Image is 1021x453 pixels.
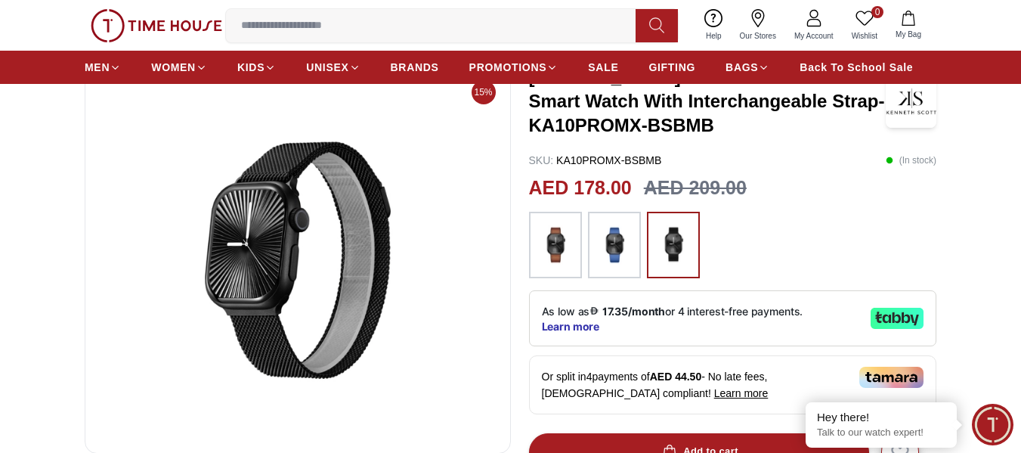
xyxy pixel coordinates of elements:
[648,54,695,81] a: GIFTING
[788,30,840,42] span: My Account
[697,6,731,45] a: Help
[843,6,886,45] a: 0Wishlist
[237,54,276,81] a: KIDS
[700,30,728,42] span: Help
[734,30,782,42] span: Our Stores
[529,174,632,203] h2: AED 178.00
[886,153,936,168] p: ( In stock )
[85,60,110,75] span: MEN
[472,80,496,104] span: 15%
[800,54,913,81] a: Back To School Sale
[529,154,554,166] span: SKU :
[644,174,747,203] h3: AED 209.00
[654,219,692,271] img: ...
[890,29,927,40] span: My Bag
[391,54,439,81] a: BRANDS
[588,54,618,81] a: SALE
[859,367,924,388] img: Tamara
[529,153,662,168] p: KA10PROMX-BSBMB
[97,78,498,441] img: Kenneth Scott Unisex Multi Color Dial Smart Watch With Interchangeable Strap-KA10PROMX-BSBBD
[886,75,936,128] img: Kenneth Scott Unisex Multi Color Dial Smart Watch With Interchangeable Strap-KA10PROMX-BSBMB
[846,30,883,42] span: Wishlist
[85,54,121,81] a: MEN
[650,371,701,383] span: AED 44.50
[596,219,633,271] img: ...
[714,387,769,399] span: Learn more
[91,9,222,42] img: ...
[731,6,785,45] a: Our Stores
[588,60,618,75] span: SALE
[800,60,913,75] span: Back To School Sale
[306,54,360,81] a: UNISEX
[529,355,937,414] div: Or split in 4 payments of - No late fees, [DEMOGRAPHIC_DATA] compliant!
[886,8,930,43] button: My Bag
[469,60,547,75] span: PROMOTIONS
[391,60,439,75] span: BRANDS
[537,219,574,271] img: ...
[648,60,695,75] span: GIFTING
[817,427,945,439] p: Talk to our watch expert!
[817,410,945,425] div: Hey there!
[726,54,769,81] a: BAGS
[151,54,207,81] a: WOMEN
[871,6,883,18] span: 0
[469,54,558,81] a: PROMOTIONS
[151,60,196,75] span: WOMEN
[306,60,348,75] span: UNISEX
[237,60,265,75] span: KIDS
[726,60,758,75] span: BAGS
[972,404,1013,445] div: Chat Widget
[529,65,886,138] h3: [PERSON_NAME] Unisex Multi Color Dial Smart Watch With Interchangeable Strap-KA10PROMX-BSBMB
